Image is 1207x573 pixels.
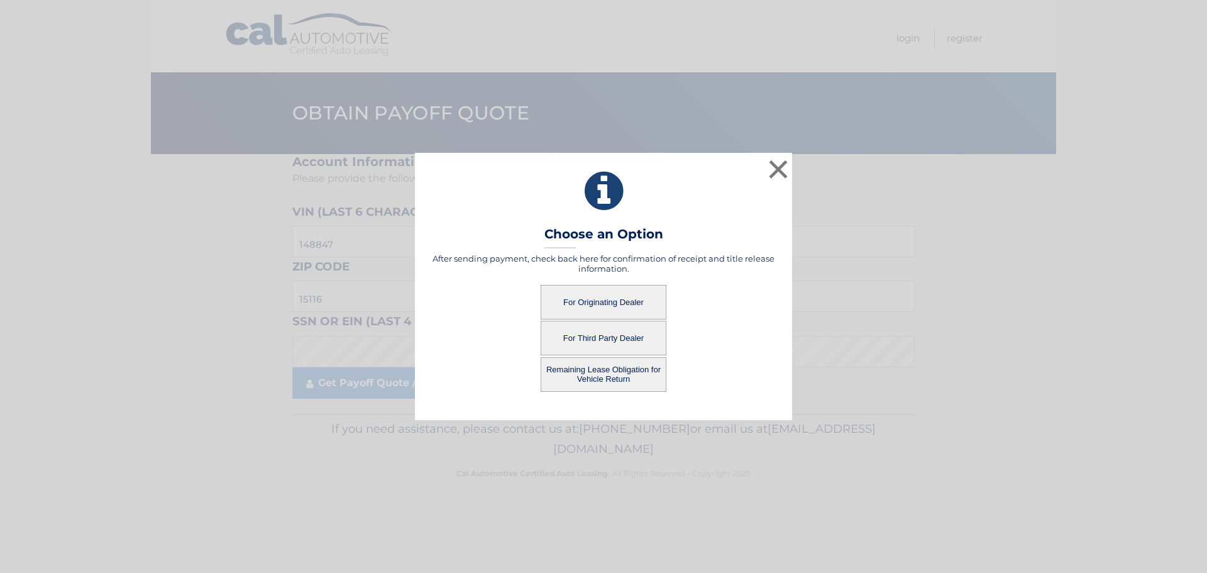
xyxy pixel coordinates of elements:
button: × [766,157,791,182]
button: Remaining Lease Obligation for Vehicle Return [541,357,666,392]
button: For Third Party Dealer [541,321,666,355]
h5: After sending payment, check back here for confirmation of receipt and title release information. [431,253,776,274]
button: For Originating Dealer [541,285,666,320]
h3: Choose an Option [544,226,663,248]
